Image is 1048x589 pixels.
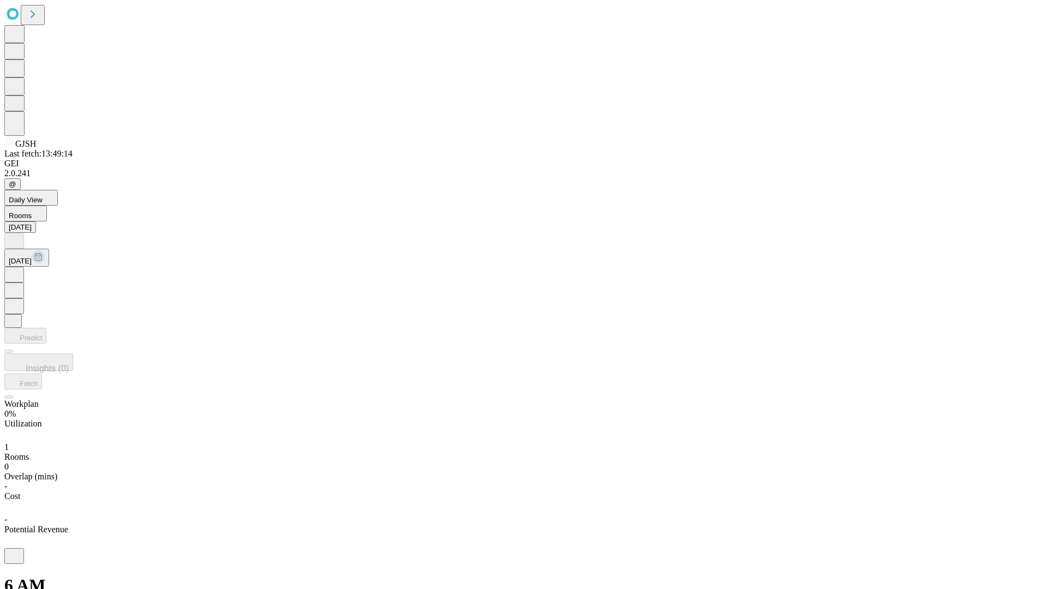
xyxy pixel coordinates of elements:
span: Daily View [9,196,43,204]
span: GJSH [15,139,36,148]
span: Cost [4,491,20,501]
span: Potential Revenue [4,525,68,534]
span: Workplan [4,399,39,408]
span: Rooms [9,212,32,220]
button: Insights (0) [4,353,73,371]
span: - [4,482,7,491]
div: 2.0.241 [4,169,1044,178]
div: GEI [4,159,1044,169]
span: Rooms [4,452,29,461]
span: 0% [4,409,16,418]
button: Fetch [4,374,42,389]
span: [DATE] [9,257,32,265]
span: 1 [4,442,9,452]
span: Insights (0) [26,364,69,373]
button: Predict [4,328,46,344]
button: Daily View [4,190,58,206]
button: Rooms [4,206,47,221]
span: 0 [4,462,9,471]
span: Utilization [4,419,41,428]
span: Last fetch: 13:49:14 [4,149,73,158]
span: @ [9,180,16,188]
span: - [4,515,7,524]
button: @ [4,178,21,190]
button: [DATE] [4,221,36,233]
span: Overlap (mins) [4,472,57,481]
button: [DATE] [4,249,49,267]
